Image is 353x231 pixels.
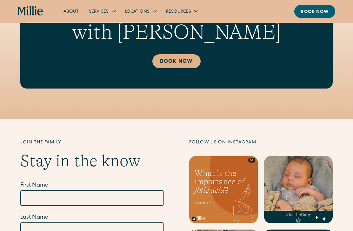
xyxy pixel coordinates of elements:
[152,55,200,69] a: Book Now
[58,6,84,16] a: About
[301,9,329,16] div: Book now
[20,140,164,146] div: Join the family
[166,9,191,15] div: Resources
[161,6,203,16] div: Resources
[189,140,333,146] div: Follow us on Instagram
[20,214,164,222] label: Last Name
[125,9,150,15] div: Locations
[20,181,164,190] label: First Name
[294,5,335,18] a: Book now
[120,6,161,16] div: Locations
[18,6,43,16] a: home
[84,6,120,16] div: Services
[20,151,164,171] h2: Stay in the know
[89,9,109,15] div: Services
